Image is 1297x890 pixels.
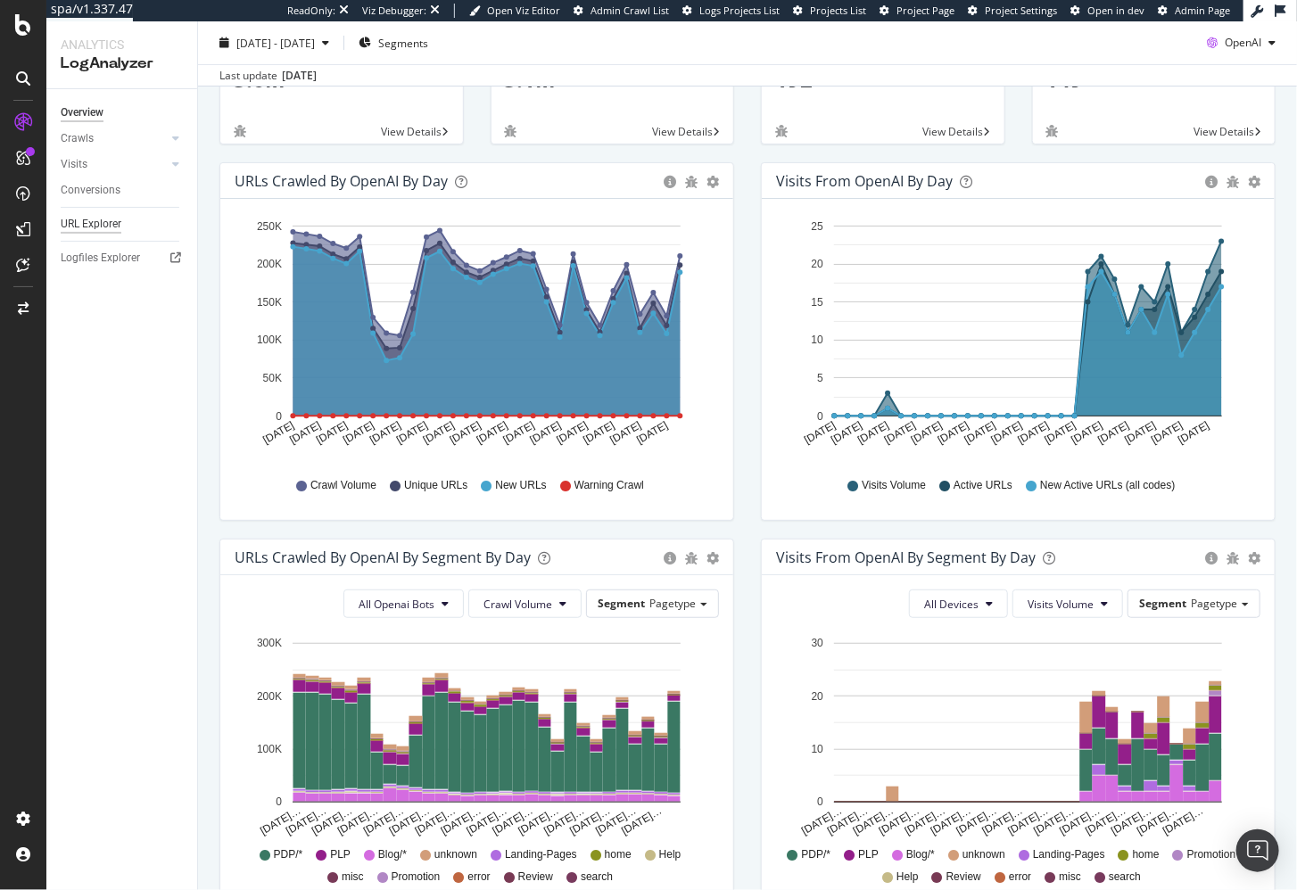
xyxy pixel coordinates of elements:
div: URLs Crawled by OpenAI by day [235,172,448,190]
text: [DATE] [421,419,457,447]
span: Admin Crawl List [591,4,669,17]
text: [DATE] [882,419,918,447]
span: View Details [652,124,713,139]
div: LogAnalyzer [61,54,183,74]
span: OpenAI [1225,35,1261,50]
a: Logfiles Explorer [61,249,185,268]
a: Projects List [793,4,866,18]
button: Visits Volume [1012,589,1123,618]
span: home [605,847,632,862]
text: [DATE] [1123,419,1159,447]
span: search [581,869,613,885]
text: [DATE] [501,419,537,447]
span: View Details [1194,124,1254,139]
text: 150K [257,296,282,309]
span: Project Page [896,4,954,17]
a: Project Settings [968,4,1057,18]
text: [DATE] [582,419,617,447]
span: Crawl Volume [483,597,552,612]
text: [DATE] [314,419,350,447]
text: 30 [812,638,824,650]
span: Help [896,869,919,885]
text: [DATE] [394,419,430,447]
button: Segments [351,29,435,57]
div: URL Explorer [61,215,121,234]
text: [DATE] [528,419,564,447]
svg: A chart. [776,213,1261,461]
text: 50K [263,372,282,384]
span: Promotion [1187,847,1236,862]
text: [DATE] [1070,419,1105,447]
text: [DATE] [989,419,1025,447]
div: bug [505,125,517,137]
a: Admin Crawl List [574,4,669,18]
div: Visits from OpenAI by day [776,172,953,190]
div: Conversions [61,181,120,200]
text: [DATE] [829,419,864,447]
svg: A chart. [235,632,720,839]
text: 100K [257,744,282,756]
div: bug [775,125,788,137]
span: Admin Page [1175,4,1230,17]
span: error [1009,869,1031,885]
text: [DATE] [855,419,891,447]
span: Visits Volume [862,478,926,493]
span: Blog/* [378,847,407,862]
span: error [467,869,490,885]
span: Review [518,869,553,885]
span: unknown [434,847,477,862]
a: Open Viz Editor [469,4,560,18]
span: Blog/* [906,847,935,862]
button: All Openai Bots [343,589,464,618]
div: bug [1227,552,1239,564]
div: gear [706,176,719,188]
div: circle-info [1205,552,1218,564]
span: Segment [1139,596,1186,611]
text: [DATE] [1043,419,1078,447]
span: New Active URLs (all codes) [1040,478,1175,493]
span: home [1133,847,1160,862]
span: Project Settings [985,4,1057,17]
text: [DATE] [555,419,591,447]
text: [DATE] [368,419,403,447]
div: gear [706,552,719,564]
div: bug [234,125,246,137]
a: URL Explorer [61,215,185,234]
span: All Devices [924,597,979,612]
span: View Details [923,124,984,139]
div: bug [1046,125,1059,137]
button: Crawl Volume [468,589,582,618]
a: Logs Projects List [682,4,780,18]
div: bug [685,176,698,188]
text: 10 [812,744,824,756]
text: [DATE] [1176,419,1211,447]
div: Visits from OpenAI By Segment By Day [776,548,1036,566]
div: [DATE] [282,68,317,84]
button: OpenAI [1200,29,1283,57]
span: Pagetype [649,596,696,611]
span: PLP [858,847,879,862]
div: URLs Crawled by OpenAI By Segment By Day [235,548,531,566]
span: misc [1059,869,1081,885]
a: Visits [61,155,167,174]
text: [DATE] [1149,419,1185,447]
svg: A chart. [235,213,720,461]
span: All Openai Bots [359,597,434,612]
text: [DATE] [1096,419,1132,447]
text: 10 [812,334,824,347]
text: 0 [276,410,282,423]
text: [DATE] [909,419,945,447]
text: [DATE] [260,419,296,447]
text: 0 [817,796,823,809]
text: [DATE] [634,419,670,447]
span: New URLs [495,478,546,493]
button: [DATE] - [DATE] [212,29,336,57]
text: [DATE] [287,419,323,447]
text: [DATE] [448,419,483,447]
span: Projects List [810,4,866,17]
span: Active URLs [954,478,1012,493]
text: 250K [257,220,282,233]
